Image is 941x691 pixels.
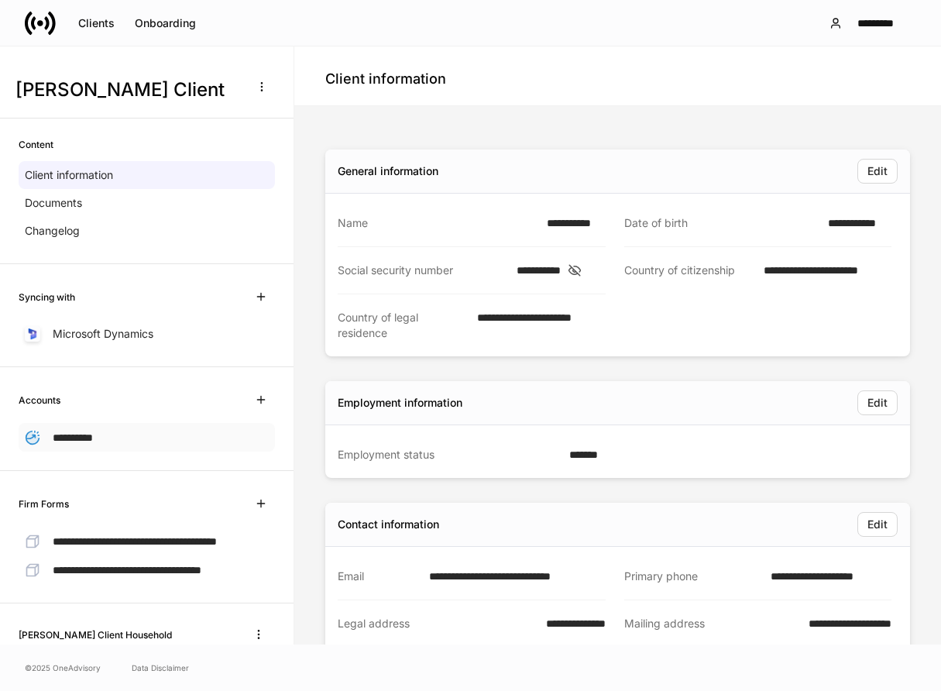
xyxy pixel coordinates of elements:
a: Microsoft Dynamics [19,320,275,348]
button: Clients [68,11,125,36]
div: Social security number [338,263,507,278]
button: Edit [857,390,898,415]
div: Edit [867,397,888,408]
p: Client information [25,167,113,183]
div: Name [338,215,537,231]
div: Date of birth [624,215,819,231]
span: © 2025 OneAdvisory [25,662,101,674]
div: Contact information [338,517,439,532]
h6: Syncing with [19,290,75,304]
p: Microsoft Dynamics [53,326,153,342]
button: Edit [857,159,898,184]
div: Edit [867,166,888,177]
button: Edit [857,512,898,537]
h4: Client information [325,70,446,88]
h6: Content [19,137,53,152]
a: Data Disclaimer [132,662,189,674]
a: Documents [19,189,275,217]
h6: [PERSON_NAME] Client Household [19,627,172,642]
div: Mailing address [624,616,767,662]
a: Client information [19,161,275,189]
div: Primary phone [624,569,762,584]
div: Employment information [338,395,462,411]
div: Employment status [338,447,560,462]
div: Edit [867,519,888,530]
button: Onboarding [125,11,206,36]
div: Country of legal residence [338,310,468,341]
h3: [PERSON_NAME] Client [15,77,239,102]
a: Changelog [19,217,275,245]
h6: Firm Forms [19,497,69,511]
h6: Accounts [19,393,60,407]
div: General information [338,163,438,179]
div: Clients [78,18,115,29]
div: Email [338,569,420,584]
div: Onboarding [135,18,196,29]
div: Legal address [338,616,503,662]
p: Changelog [25,223,80,239]
p: Documents [25,195,82,211]
div: Country of citizenship [624,263,754,279]
img: sIOyOZvWb5kUEAwh5D03bPzsWHrUXBSdsWHDhg8Ma8+nBQBvlija69eFAv+snJUCyn8AqO+ElBnIpgMAAAAASUVORK5CYII= [26,328,39,340]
